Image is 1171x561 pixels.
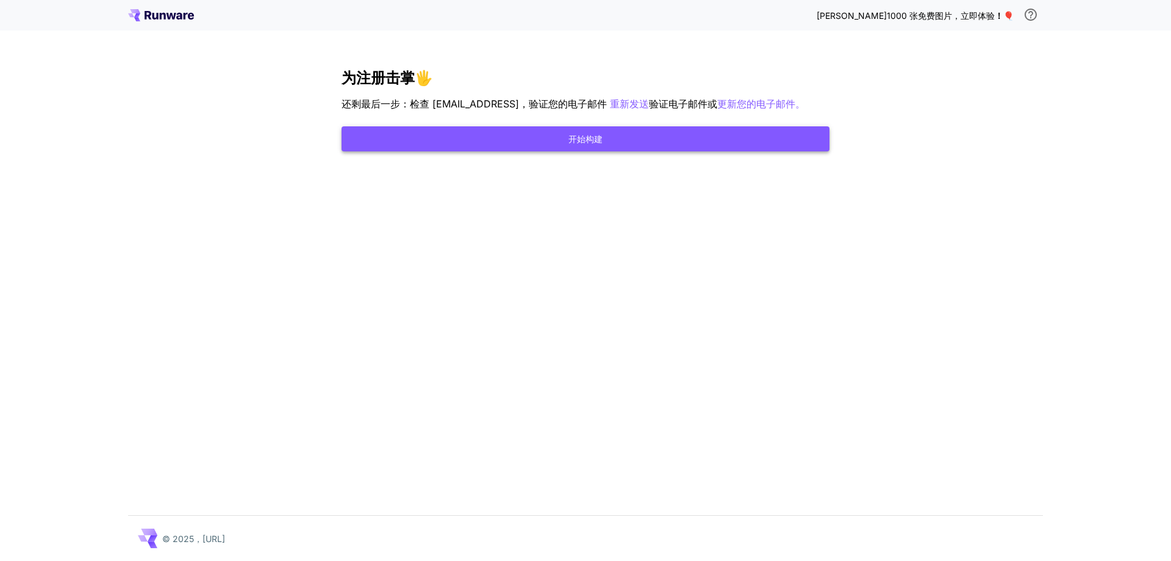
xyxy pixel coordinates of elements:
button: 开始构建 [342,126,829,151]
font: 还剩最后一步：检查 [342,98,429,110]
font: [PERSON_NAME]1000 张免费图片，立即体验 [817,10,995,21]
font: 重新发送 [610,98,649,110]
font: 开始构建 [568,134,603,144]
font: 验证电子邮件或 [649,98,717,110]
font: © 2025，[URL] [162,534,225,544]
font: 为注册击掌🖐️ [342,69,433,87]
font: 更新您的电子邮件。 [717,98,805,110]
font: [EMAIL_ADDRESS]，验证您的电子邮件 [432,98,607,110]
button: 为了获得免费信用资格，您需要使用企业电子邮件地址注册并点击我们发送给您的电子邮件中的验证链接。 [1019,2,1043,27]
font: ！🎈 [995,10,1014,21]
button: 更新您的电子邮件。 [717,96,805,112]
button: 重新发送 [610,96,649,112]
